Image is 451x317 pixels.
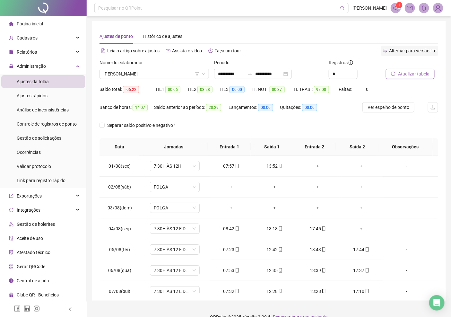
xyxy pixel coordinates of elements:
span: 7:30H ÀS 12 E DE 13H ÀS 17:30 [154,286,196,296]
span: apartment [9,222,13,226]
span: 00:00 [302,104,317,111]
div: Lançamentos: [229,104,280,111]
div: - [388,204,426,211]
div: 08:42 [215,225,248,232]
div: 12:35 [258,267,291,274]
img: 87054 [433,3,443,13]
span: info-circle [9,278,13,283]
span: instagram [33,305,40,312]
div: - [388,183,426,190]
span: Clube QR - Beneficios [17,292,59,297]
div: - [388,163,426,170]
span: Atualizar tabela [398,70,429,77]
th: Entrada 2 [293,138,336,156]
th: Saída 2 [336,138,379,156]
th: Data [100,138,139,156]
div: + [301,183,334,190]
span: Observações [384,143,428,150]
span: 00:37 [270,86,285,93]
div: + [301,163,334,170]
span: lock [9,64,13,68]
span: youtube [166,48,170,53]
label: Nome do colaborador [100,59,147,66]
span: info-circle [349,60,353,65]
div: 12:28 [258,288,291,295]
span: file [9,50,13,54]
div: + [345,163,378,170]
div: + [258,204,291,211]
span: [PERSON_NAME] [352,4,387,12]
sup: 1 [396,2,403,8]
span: Integrações [17,207,40,213]
span: Faça um tour [214,48,241,53]
div: - [388,267,426,274]
span: Faltas: [339,87,353,92]
span: 05/08(ter) [109,247,130,252]
th: Observações [378,138,433,156]
span: history [208,48,213,53]
span: sync [9,208,13,212]
span: Ocorrências [17,150,41,155]
span: Separar saldo positivo e negativo? [105,122,178,129]
span: bell [421,5,427,11]
span: down [202,72,205,76]
span: Aceite de uso [17,236,43,241]
span: Ver espelho de ponto [368,104,409,111]
span: mobile [234,289,239,294]
span: Relatórios [17,49,37,55]
div: - [388,288,426,295]
span: 20:29 [206,104,221,111]
div: Open Intercom Messenger [429,295,445,311]
span: Gerar QRCode [17,264,45,269]
span: FOLGA [154,182,196,192]
span: mobile [364,289,369,294]
div: + [345,225,378,232]
span: 01/08(sex) [108,163,131,169]
div: 13:28 [301,288,334,295]
span: mobile [278,247,283,252]
span: Controle de registros de ponto [17,121,77,127]
span: Ajustes da folha [17,79,49,84]
span: export [9,194,13,198]
div: Banco de horas: [100,104,154,111]
span: notification [393,5,399,11]
label: Período [214,59,234,66]
span: 7:30H ÀS 12 E DE 13H ÀS 17:30 [154,224,196,233]
div: 17:44 [345,246,378,253]
span: mail [407,5,413,11]
span: mobile [278,289,283,294]
span: mobile [364,268,369,273]
div: 13:39 [301,267,334,274]
span: left [68,307,73,312]
span: Gestão de solicitações [17,136,61,141]
div: H. TRAB.: [294,86,339,93]
span: 7:30H ÀS 12 E DE 13H ÀS 17:30 [154,266,196,275]
span: linkedin [24,305,30,312]
span: home [9,22,13,26]
div: Saldo anterior ao período: [154,104,229,111]
div: HE 3: [220,86,252,93]
span: 00:00 [230,86,245,93]
span: Validar protocolo [17,164,51,169]
div: 12:42 [258,246,291,253]
span: qrcode [9,264,13,269]
div: Quitações: [280,104,325,111]
span: search [340,6,345,11]
span: Link para registro rápido [17,178,65,183]
th: Entrada 1 [208,138,251,156]
span: reload [391,72,395,76]
th: Saída 1 [251,138,293,156]
span: mobile [234,226,239,231]
span: FOLGA [154,203,196,213]
span: upload [430,105,436,110]
div: - [388,246,426,253]
div: + [215,183,248,190]
div: 13:18 [258,225,291,232]
div: HE 2: [188,86,220,93]
span: 03/08(dom) [108,205,132,210]
span: 7:30H ÀS 12 E DE 13H ÀS 17:30 [154,245,196,254]
span: mobile [321,247,326,252]
span: 03:28 [197,86,212,93]
div: 17:10 [345,288,378,295]
div: + [301,204,334,211]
